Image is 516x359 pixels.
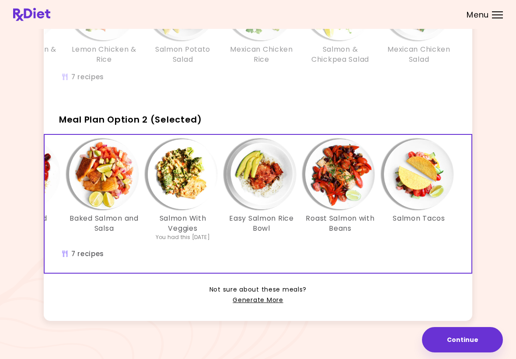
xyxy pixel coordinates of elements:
[305,45,375,64] h3: Salmon & Chickpea Salad
[148,45,218,64] h3: Salmon Potato Salad
[209,285,307,295] span: Not sure about these meals?
[384,45,454,64] h3: Mexican Chicken Salad
[13,8,50,21] img: RxDiet
[227,45,296,64] h3: Mexican Chicken Rice
[69,45,139,64] h3: Lemon Chicken & Rice
[227,214,296,233] h3: Easy Salmon Rice Bowl
[222,139,301,241] div: Info - Easy Salmon Rice Bowl - Meal Plan Option 2 (Selected)
[59,113,202,126] span: Meal Plan Option 2 (Selected)
[305,214,375,233] h3: Roast Salmon with Beans
[393,214,445,223] h3: Salmon Tacos
[143,139,222,241] div: Info - Salmon With Veggies - Meal Plan Option 2 (Selected)
[380,139,458,241] div: Info - Salmon Tacos - Meal Plan Option 2 (Selected)
[301,139,380,241] div: Info - Roast Salmon with Beans - Meal Plan Option 2 (Selected)
[467,11,489,19] span: Menu
[156,233,210,241] div: You had this [DATE]
[148,214,218,233] h3: Salmon With Veggies
[69,214,139,233] h3: Baked Salmon and Salsa
[422,327,503,352] button: Continue
[233,295,283,306] a: Generate More
[65,139,143,241] div: Info - Baked Salmon and Salsa - Meal Plan Option 2 (Selected)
